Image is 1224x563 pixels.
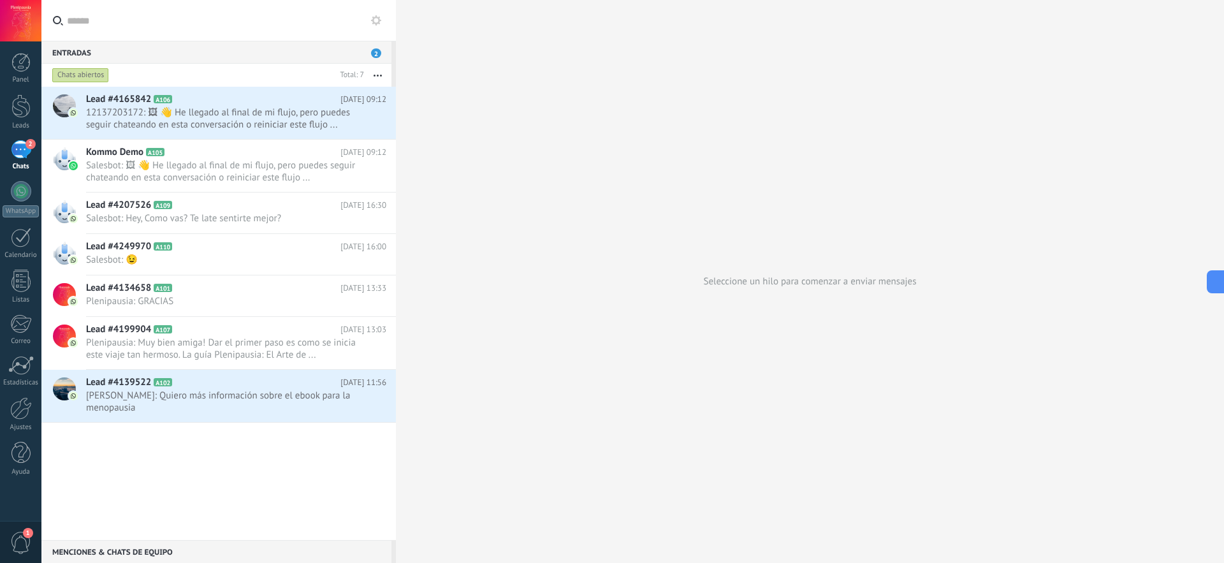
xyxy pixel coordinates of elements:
[340,282,386,295] span: [DATE] 13:33
[3,163,40,171] div: Chats
[86,240,151,253] span: Lead #4249970
[371,48,381,58] span: 2
[86,390,362,414] span: [PERSON_NAME]: Quiero más información sobre el ebook para la menopausia
[86,93,151,106] span: Lead #4165842
[69,161,78,170] img: waba.svg
[3,468,40,476] div: Ayuda
[41,193,396,233] a: Lead #4207526 A109 [DATE] 16:30 Salesbot: Hey, Como vas? Te late sentirte mejor?
[86,295,362,307] span: Plenipausia: GRACIAS
[86,106,362,131] span: 12137203172: 🖼 👋 He llegado al final de mi flujo, pero puedes seguir chateando en esta conversaci...
[3,379,40,387] div: Estadísticas
[3,251,40,260] div: Calendario
[340,323,386,336] span: [DATE] 13:03
[41,370,396,422] a: Lead #4139522 A102 [DATE] 11:56 [PERSON_NAME]: Quiero más información sobre el ebook para la meno...
[3,122,40,130] div: Leads
[154,325,172,333] span: A107
[69,391,78,400] img: com.amocrm.amocrmwa.svg
[3,76,40,84] div: Panel
[41,540,391,563] div: Menciones & Chats de equipo
[3,205,39,217] div: WhatsApp
[69,108,78,117] img: com.amocrm.amocrmwa.svg
[25,139,36,149] span: 2
[86,199,151,212] span: Lead #4207526
[86,159,362,184] span: Salesbot: 🖼 👋 He llegado al final de mi flujo, pero puedes seguir chateando en esta conversación ...
[69,256,78,265] img: com.amocrm.amocrmwa.svg
[154,284,172,292] span: A101
[86,376,151,389] span: Lead #4139522
[335,69,364,82] div: Total: 7
[340,146,386,159] span: [DATE] 09:12
[340,240,386,253] span: [DATE] 16:00
[69,297,78,306] img: com.amocrm.amocrmwa.svg
[86,282,151,295] span: Lead #4134658
[86,212,362,224] span: Salesbot: Hey, Como vas? Te late sentirte mejor?
[340,199,386,212] span: [DATE] 16:30
[41,317,396,369] a: Lead #4199904 A107 [DATE] 13:03 Plenipausia: Muy bien amiga! Dar el primer paso es como se inicia...
[52,68,109,83] div: Chats abiertos
[146,148,164,156] span: A105
[69,214,78,223] img: com.amocrm.amocrmwa.svg
[154,378,172,386] span: A102
[69,339,78,347] img: com.amocrm.amocrmwa.svg
[154,242,172,251] span: A110
[86,254,362,266] span: Salesbot: 😉
[3,337,40,346] div: Correo
[3,423,40,432] div: Ajustes
[86,146,143,159] span: Kommo Demo
[41,41,391,64] div: Entradas
[41,140,396,192] a: Kommo Demo A105 [DATE] 09:12 Salesbot: 🖼 👋 He llegado al final de mi flujo, pero puedes seguir ch...
[23,528,33,538] span: 1
[86,323,151,336] span: Lead #4199904
[86,337,362,361] span: Plenipausia: Muy bien amiga! Dar el primer paso es como se inicia este viaje tan hermoso. La guía...
[340,376,386,389] span: [DATE] 11:56
[340,93,386,106] span: [DATE] 09:12
[3,296,40,304] div: Listas
[41,275,396,316] a: Lead #4134658 A101 [DATE] 13:33 Plenipausia: GRACIAS
[154,95,172,103] span: A106
[41,87,396,139] a: Lead #4165842 A106 [DATE] 09:12 12137203172: 🖼 👋 He llegado al final de mi flujo, pero puedes seg...
[41,234,396,275] a: Lead #4249970 A110 [DATE] 16:00 Salesbot: 😉
[154,201,172,209] span: A109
